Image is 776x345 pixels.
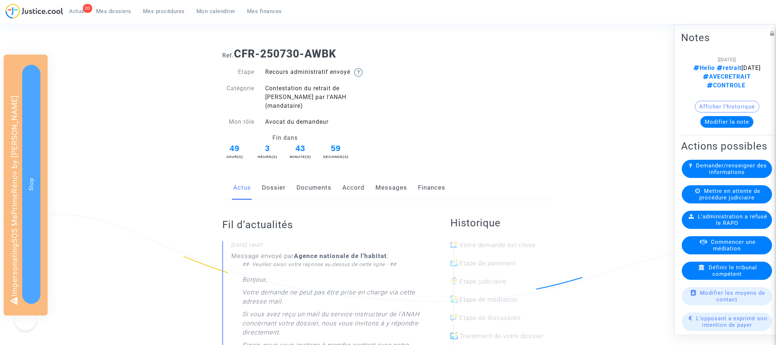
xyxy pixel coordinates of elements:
span: Mes procédures [143,8,185,15]
span: 49 [222,142,248,155]
span: L'opposant a exprimé son intention de payer [696,315,767,328]
div: Avocat du demandeur [260,118,388,126]
div: Minute(s) [287,154,314,159]
span: Mettre en attente de procédure judiciaire [699,188,760,201]
span: Commencer une médiation [711,239,756,252]
span: Helio [693,64,715,71]
p: Bonjour, [242,275,267,288]
a: Documents [297,176,331,200]
span: Mes dossiers [96,8,131,15]
a: Dossier [262,176,286,200]
div: Fin dans [217,134,354,142]
span: 59 [323,142,349,155]
a: Accord [342,176,365,200]
span: 43 [287,142,314,155]
span: retrait [715,64,741,71]
div: Recours administratif envoyé [260,68,388,77]
p: Votre demande ne peut pas être prise en charge via cette adresse mail. [242,288,421,310]
span: Mon calendrier [196,8,235,15]
span: Modifier les moyens de contact [700,290,765,303]
div: Etape [217,68,260,77]
h2: Fil d’actualités [222,218,421,231]
span: Définir le tribunal compétent [709,264,757,277]
a: Mes procédures [137,6,191,17]
h2: Historique [450,217,554,229]
span: Demander/renseigner des informations [696,162,767,175]
b: Agence nationale de l'habitat [294,252,387,259]
span: Mes finances [247,8,282,15]
a: Mon calendrier [191,6,241,17]
button: Modifier la note [700,116,753,128]
img: jc-logo.svg [5,4,63,19]
div: Mon rôle [217,118,260,126]
a: Finances [418,176,445,200]
a: Mes finances [241,6,288,17]
div: Contestation du retrait de [PERSON_NAME] par l'ANAH (mandataire) [260,84,388,110]
div: ##- Veuillez saisir votre réponse au-dessus de cette ligne - ## [242,261,421,268]
div: Impersonating [4,55,48,316]
h2: Actions possibles [681,140,773,152]
button: Stop [22,65,40,304]
div: Catégorie [217,84,260,110]
button: Afficher l'historique [695,101,759,112]
div: Heure(s) [257,154,278,159]
span: [DATE] [693,64,761,71]
a: Messages [375,176,407,200]
a: 20Actus [63,6,90,17]
span: AVECRETRAIT [703,73,751,80]
span: [[DATE]] [718,57,736,62]
span: L'administration a refusé le RAPO [698,213,767,226]
div: 20 [83,4,92,13]
span: Actus [69,8,84,15]
small: [DATE] 14h37 [231,242,421,251]
span: 3 [257,142,278,155]
span: Stop [28,178,35,191]
span: CONTROLE [707,82,745,89]
span: Ref. [222,52,234,59]
a: Mes dossiers [90,6,137,17]
div: Seconde(s) [323,154,349,159]
h2: Notes [681,31,773,44]
b: CFR-250730-AWBK [234,47,336,60]
p: Si vous avez reçu un mail du service instructeur de l’ANAH concernant votre dossier, nous vous in... [242,310,421,341]
a: Actus [233,176,251,200]
div: Jour(s) [222,154,248,159]
span: Votre demande est close [459,241,536,249]
iframe: Help Scout Beacon - Open [15,309,36,330]
img: help.svg [354,68,363,77]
